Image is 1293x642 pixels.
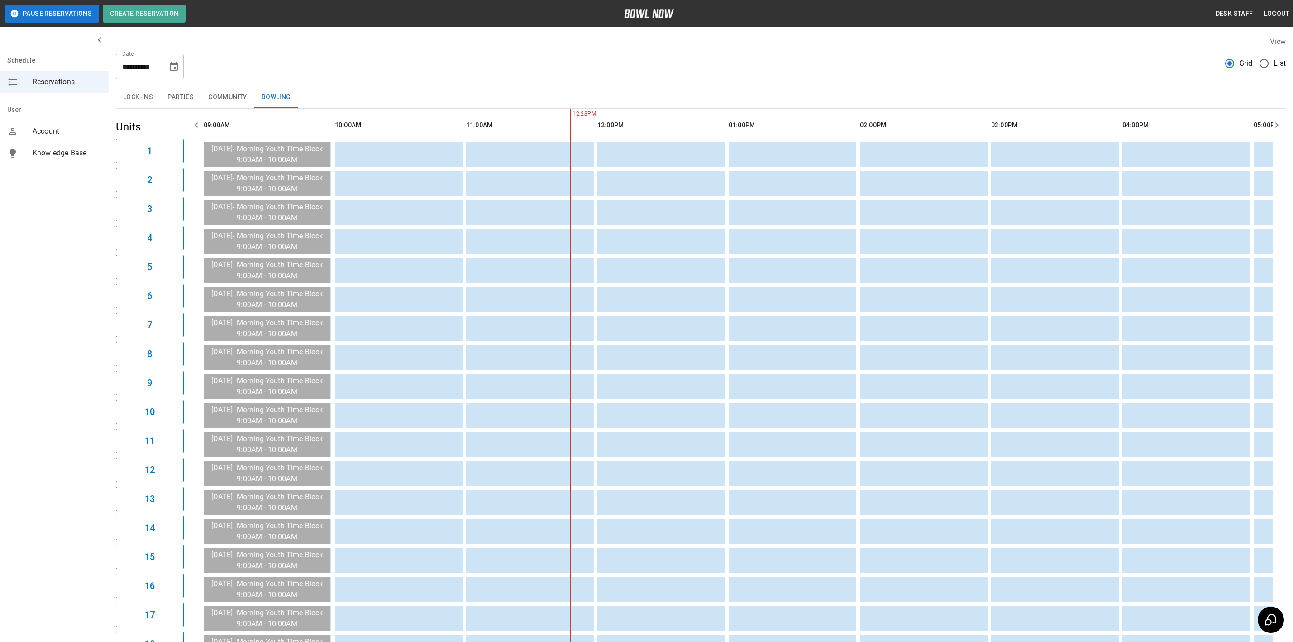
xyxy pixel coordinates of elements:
span: Knowledge Base [33,148,101,159]
img: logo [624,9,674,18]
button: Community [201,87,254,108]
h6: 5 [147,260,152,274]
div: inventory tabs [116,87,1286,108]
button: 7 [116,313,184,337]
h6: 9 [147,376,152,390]
span: Reservations [33,77,101,87]
button: Lock-ins [116,87,160,108]
button: 4 [116,226,184,250]
h6: 6 [147,289,152,303]
button: Create Reservation [103,5,186,23]
button: 14 [116,516,184,540]
button: 3 [116,197,184,221]
button: 12 [116,458,184,482]
span: Account [33,126,101,137]
h6: 14 [145,521,155,535]
button: 1 [116,139,184,163]
h6: 15 [145,550,155,564]
button: Desk Staff [1212,5,1257,22]
button: Choose date, selected date is Sep 27, 2025 [165,58,183,76]
label: View [1270,37,1286,46]
button: Bowling [254,87,298,108]
button: 15 [116,545,184,569]
button: Parties [160,87,201,108]
span: List [1274,58,1286,69]
button: 5 [116,255,184,279]
h6: 1 [147,144,152,158]
button: Logout [1260,5,1293,22]
h6: 11 [145,434,155,448]
button: 10 [116,400,184,424]
th: 11:00AM [466,112,594,138]
button: 13 [116,487,184,511]
button: 9 [116,371,184,395]
span: 12:28PM [570,110,573,119]
th: 09:00AM [204,112,331,138]
button: 17 [116,603,184,627]
h6: 7 [147,318,152,332]
h6: 13 [145,492,155,506]
th: 12:00PM [597,112,725,138]
button: 8 [116,342,184,366]
h5: Units [116,120,184,134]
th: 10:00AM [335,112,463,138]
h6: 12 [145,463,155,477]
h6: 3 [147,202,152,216]
span: Grid [1239,58,1253,69]
button: Pause Reservations [5,5,99,23]
h6: 2 [147,173,152,187]
h6: 4 [147,231,152,245]
h6: 8 [147,347,152,361]
h6: 16 [145,579,155,593]
button: 16 [116,574,184,598]
button: 6 [116,284,184,308]
button: 11 [116,429,184,453]
h6: 10 [145,405,155,419]
h6: 17 [145,608,155,622]
button: 2 [116,168,184,192]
